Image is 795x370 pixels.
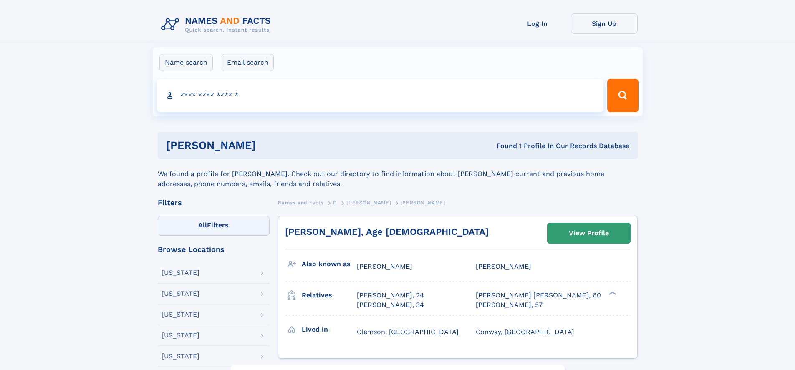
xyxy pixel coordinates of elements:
[162,290,199,297] div: [US_STATE]
[333,197,337,208] a: D
[278,197,324,208] a: Names and Facts
[346,197,391,208] a: [PERSON_NAME]
[158,199,270,206] div: Filters
[357,328,459,336] span: Clemson, [GEOGRAPHIC_DATA]
[569,224,609,243] div: View Profile
[571,13,638,34] a: Sign Up
[302,257,357,271] h3: Also known as
[158,159,638,189] div: We found a profile for [PERSON_NAME]. Check out our directory to find information about [PERSON_N...
[162,332,199,339] div: [US_STATE]
[158,13,278,36] img: Logo Names and Facts
[548,223,630,243] a: View Profile
[333,200,337,206] span: D
[162,353,199,360] div: [US_STATE]
[607,291,617,296] div: ❯
[285,227,489,237] a: [PERSON_NAME], Age [DEMOGRAPHIC_DATA]
[162,311,199,318] div: [US_STATE]
[476,262,531,270] span: [PERSON_NAME]
[222,54,274,71] label: Email search
[162,269,199,276] div: [US_STATE]
[166,140,376,151] h1: [PERSON_NAME]
[476,291,601,300] a: [PERSON_NAME] [PERSON_NAME], 60
[159,54,213,71] label: Name search
[198,221,207,229] span: All
[401,200,445,206] span: [PERSON_NAME]
[357,291,424,300] a: [PERSON_NAME], 24
[157,79,604,112] input: search input
[158,246,270,253] div: Browse Locations
[504,13,571,34] a: Log In
[357,262,412,270] span: [PERSON_NAME]
[476,300,543,310] a: [PERSON_NAME], 57
[607,79,638,112] button: Search Button
[476,328,574,336] span: Conway, [GEOGRAPHIC_DATA]
[357,300,424,310] a: [PERSON_NAME], 34
[302,322,357,337] h3: Lived in
[158,216,270,236] label: Filters
[346,200,391,206] span: [PERSON_NAME]
[376,141,629,151] div: Found 1 Profile In Our Records Database
[302,288,357,302] h3: Relatives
